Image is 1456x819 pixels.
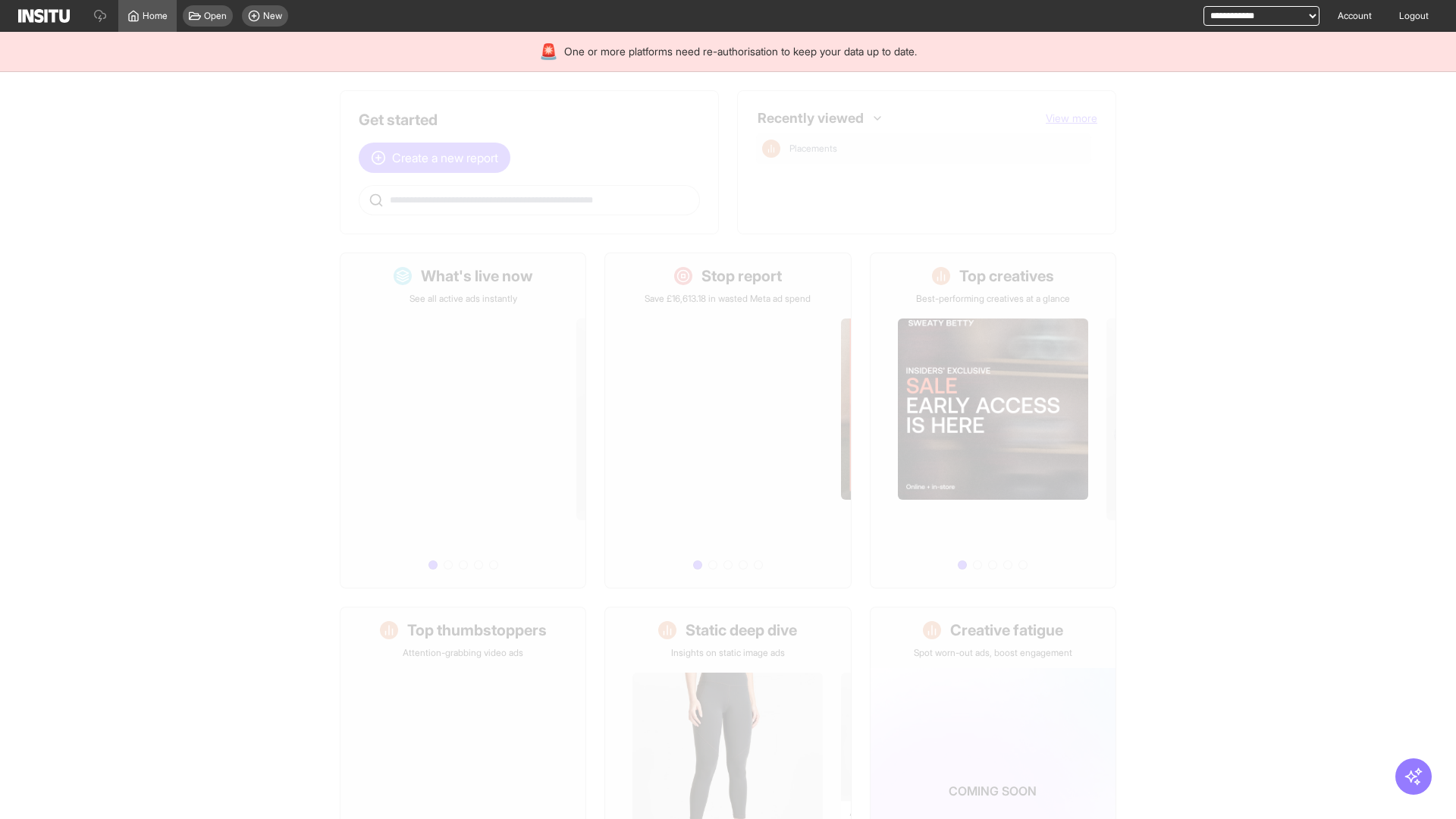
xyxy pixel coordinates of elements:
img: Logo [18,9,70,23]
span: Open [204,10,227,22]
span: Home [143,10,168,22]
span: New [263,10,282,22]
span: One or more platforms need re-authorisation to keep your data up to date. [564,44,917,59]
div: 🚨 [539,41,558,62]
